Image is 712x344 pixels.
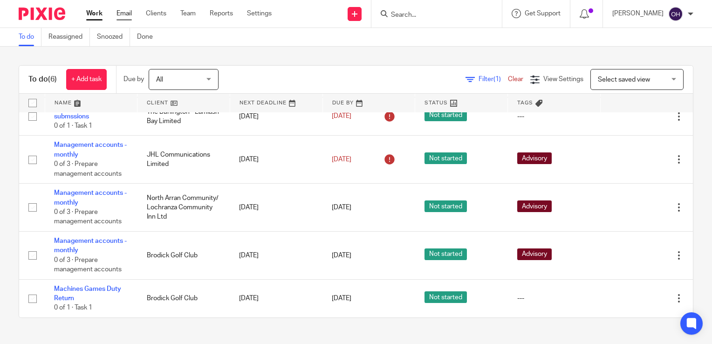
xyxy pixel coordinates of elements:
[332,156,351,163] span: [DATE]
[247,9,272,18] a: Settings
[28,75,57,84] h1: To do
[116,9,132,18] a: Email
[390,11,474,20] input: Search
[86,9,103,18] a: Work
[230,136,322,184] td: [DATE]
[517,112,591,121] div: ---
[230,279,322,317] td: [DATE]
[54,286,121,302] a: Machines Games Duty Return
[97,28,130,46] a: Snoozed
[137,28,160,46] a: Done
[517,200,552,212] span: Advisory
[424,200,467,212] span: Not started
[210,9,233,18] a: Reports
[146,9,166,18] a: Clients
[54,305,92,311] span: 0 of 1 · Task 1
[54,123,92,129] span: 0 of 1 · Task 1
[493,76,501,83] span: (1)
[543,76,583,83] span: View Settings
[19,28,41,46] a: To do
[48,28,90,46] a: Reassigned
[479,76,508,83] span: Filter
[668,7,683,21] img: svg%3E
[137,184,230,232] td: North Arran Community/ Lochranza Community Inn Ltd
[54,103,117,119] a: reconcile the pension submssions
[598,76,650,83] span: Select saved view
[525,10,561,17] span: Get Support
[517,248,552,260] span: Advisory
[424,248,467,260] span: Not started
[54,190,127,206] a: Management accounts - monthly
[230,97,322,136] td: [DATE]
[230,184,322,232] td: [DATE]
[332,113,351,120] span: [DATE]
[54,257,122,273] span: 0 of 3 · Prepare management accounts
[230,232,322,280] td: [DATE]
[137,136,230,184] td: JHL Communications Limited
[54,209,122,225] span: 0 of 3 · Prepare management accounts
[123,75,144,84] p: Due by
[517,100,533,105] span: Tags
[54,238,127,254] a: Management accounts - monthly
[612,9,664,18] p: [PERSON_NAME]
[180,9,196,18] a: Team
[48,76,57,83] span: (6)
[424,152,467,164] span: Not started
[332,295,351,302] span: [DATE]
[517,152,552,164] span: Advisory
[156,76,163,83] span: All
[19,7,65,20] img: Pixie
[54,161,122,177] span: 0 of 3 · Prepare management accounts
[137,232,230,280] td: Brodick Golf Club
[517,294,591,303] div: ---
[54,142,127,158] a: Management accounts - monthly
[508,76,523,83] a: Clear
[66,69,107,90] a: + Add task
[137,279,230,317] td: Brodick Golf Club
[332,252,351,259] span: [DATE]
[424,110,467,121] span: Not started
[137,97,230,136] td: The Burlington - Lamlash Bay Limited
[332,204,351,211] span: [DATE]
[424,291,467,303] span: Not started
